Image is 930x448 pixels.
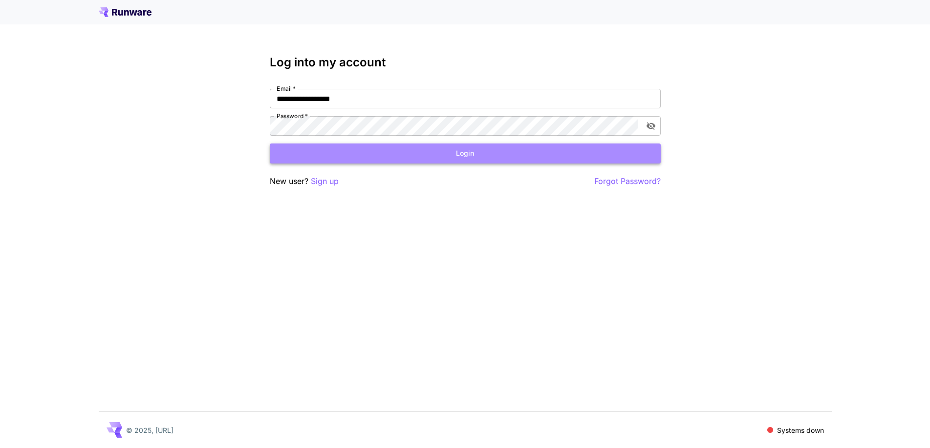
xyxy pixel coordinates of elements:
button: Forgot Password? [594,175,661,187]
h3: Log into my account [270,56,661,69]
button: Sign up [311,175,339,187]
p: © 2025, [URL] [126,425,173,435]
label: Password [277,112,308,120]
label: Email [277,84,296,93]
p: Systems down [777,425,824,435]
button: Login [270,143,661,163]
button: toggle password visibility [642,117,660,135]
p: New user? [270,175,339,187]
